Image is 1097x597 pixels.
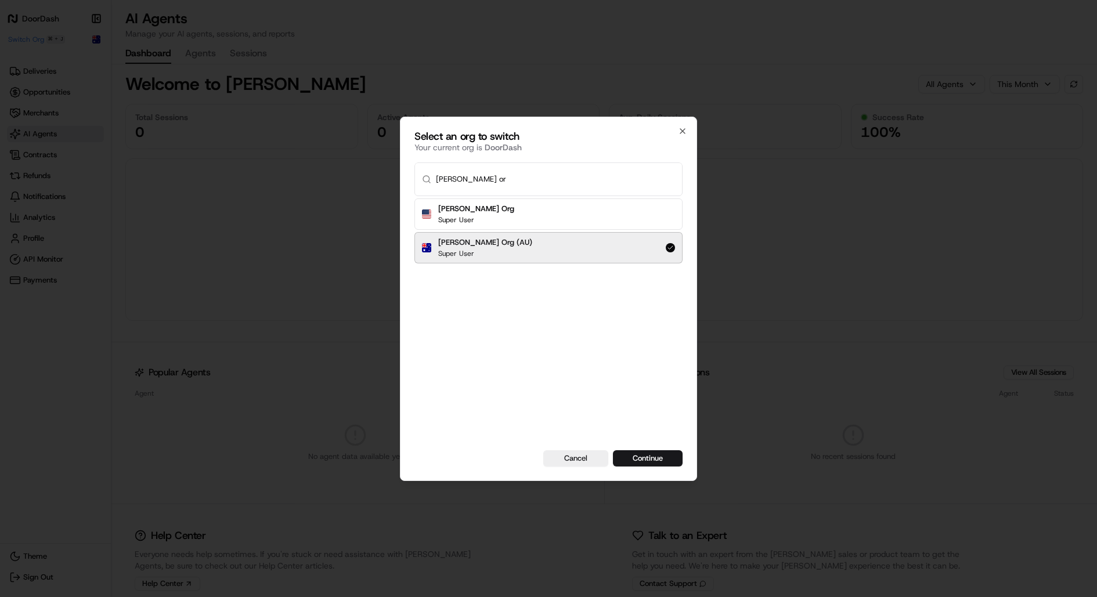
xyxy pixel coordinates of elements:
[438,204,514,214] h2: [PERSON_NAME] Org
[414,131,683,142] h2: Select an org to switch
[485,142,522,153] span: DoorDash
[543,450,608,466] button: Cancel
[414,196,683,266] div: Suggestions
[436,163,675,196] input: Type to search...
[438,249,532,258] p: Super User
[438,215,514,225] p: Super User
[422,209,431,219] img: Flag of us
[613,450,683,466] button: Continue
[414,142,683,153] p: Your current org is
[438,237,532,248] h2: [PERSON_NAME] Org (AU)
[422,243,431,252] img: Flag of au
